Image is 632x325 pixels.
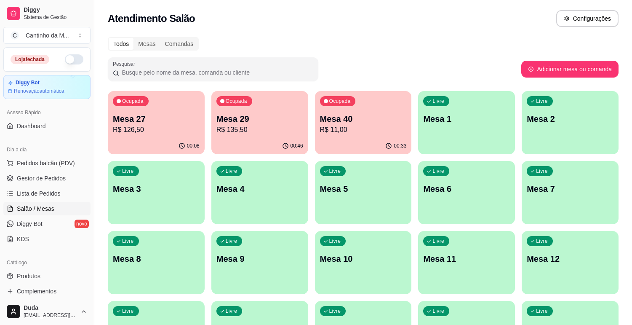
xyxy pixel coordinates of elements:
[17,235,29,243] span: KDS
[160,38,198,50] div: Comandas
[216,253,303,265] p: Mesa 9
[320,183,407,195] p: Mesa 5
[109,38,133,50] div: Todos
[211,161,308,224] button: LivreMesa 4
[536,308,548,314] p: Livre
[522,161,619,224] button: LivreMesa 7
[211,231,308,294] button: LivreMesa 9
[108,231,205,294] button: LivreMesa 8
[17,189,61,198] span: Lista de Pedidos
[133,38,160,50] div: Mesas
[16,80,40,86] article: Diggy Bot
[226,168,237,175] p: Livre
[14,88,64,94] article: Renovação automática
[11,31,19,40] span: C
[3,3,91,24] a: DiggySistema de Gestão
[394,142,406,149] p: 00:33
[432,98,444,105] p: Livre
[536,238,548,244] p: Livre
[329,98,351,105] p: Ocupada
[108,12,195,25] h2: Atendimento Salão
[17,287,56,295] span: Complementos
[211,91,308,154] button: OcupadaMesa 29R$ 135,5000:46
[3,217,91,231] a: Diggy Botnovo
[3,143,91,156] div: Dia a dia
[122,238,134,244] p: Livre
[423,113,510,125] p: Mesa 1
[536,98,548,105] p: Livre
[122,168,134,175] p: Livre
[418,231,515,294] button: LivreMesa 11
[3,27,91,44] button: Select a team
[119,68,313,77] input: Pesquisar
[527,113,613,125] p: Mesa 2
[521,61,619,78] button: Adicionar mesa ou comanda
[187,142,200,149] p: 00:08
[17,272,40,280] span: Produtos
[26,31,69,40] div: Cantinho da M ...
[291,142,303,149] p: 00:46
[320,125,407,135] p: R$ 11,00
[522,91,619,154] button: LivreMesa 2
[24,312,77,319] span: [EMAIL_ADDRESS][DOMAIN_NAME]
[3,256,91,269] div: Catálogo
[113,113,200,125] p: Mesa 27
[522,231,619,294] button: LivreMesa 12
[17,122,46,130] span: Dashboard
[24,14,87,21] span: Sistema de Gestão
[3,156,91,170] button: Pedidos balcão (PDV)
[113,183,200,195] p: Mesa 3
[226,98,247,105] p: Ocupada
[418,161,515,224] button: LivreMesa 6
[3,301,91,322] button: Duda[EMAIL_ADDRESS][DOMAIN_NAME]
[315,91,412,154] button: OcupadaMesa 40R$ 11,0000:33
[3,119,91,133] a: Dashboard
[329,168,341,175] p: Livre
[108,161,205,224] button: LivreMesa 3
[329,308,341,314] p: Livre
[432,168,444,175] p: Livre
[3,75,91,99] a: Diggy BotRenovaçãoautomática
[3,232,91,246] a: KDS
[17,174,66,183] span: Gestor de Pedidos
[122,98,144,105] p: Ocupada
[3,202,91,215] a: Salão / Mesas
[320,253,407,265] p: Mesa 10
[65,54,83,64] button: Alterar Status
[113,60,138,67] label: Pesquisar
[536,168,548,175] p: Livre
[226,308,237,314] p: Livre
[329,238,341,244] p: Livre
[556,10,619,27] button: Configurações
[216,125,303,135] p: R$ 135,50
[3,285,91,298] a: Complementos
[3,106,91,119] div: Acesso Rápido
[113,253,200,265] p: Mesa 8
[108,91,205,154] button: OcupadaMesa 27R$ 126,5000:08
[432,238,444,244] p: Livre
[113,125,200,135] p: R$ 126,50
[122,308,134,314] p: Livre
[320,113,407,125] p: Mesa 40
[17,159,75,167] span: Pedidos balcão (PDV)
[527,253,613,265] p: Mesa 12
[315,231,412,294] button: LivreMesa 10
[3,172,91,185] a: Gestor de Pedidos
[11,55,49,64] div: Loja fechada
[527,183,613,195] p: Mesa 7
[24,304,77,312] span: Duda
[423,253,510,265] p: Mesa 11
[216,113,303,125] p: Mesa 29
[226,238,237,244] p: Livre
[418,91,515,154] button: LivreMesa 1
[423,183,510,195] p: Mesa 6
[24,6,87,14] span: Diggy
[3,187,91,200] a: Lista de Pedidos
[3,269,91,283] a: Produtos
[17,220,43,228] span: Diggy Bot
[17,204,54,213] span: Salão / Mesas
[216,183,303,195] p: Mesa 4
[432,308,444,314] p: Livre
[315,161,412,224] button: LivreMesa 5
